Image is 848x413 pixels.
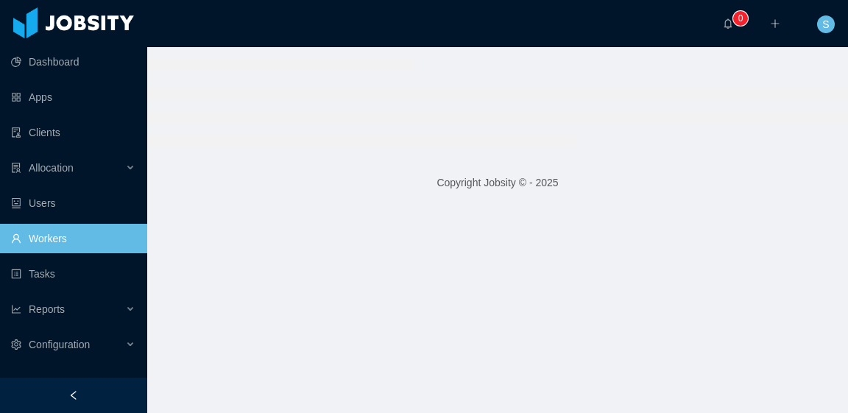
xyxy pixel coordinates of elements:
i: icon: bell [723,18,733,29]
sup: 0 [733,11,748,26]
span: Allocation [29,162,74,174]
i: icon: setting [11,339,21,350]
span: Configuration [29,339,90,350]
span: S [822,15,829,33]
span: Reports [29,303,65,315]
a: icon: robotUsers [11,188,135,218]
i: icon: plus [770,18,780,29]
footer: Copyright Jobsity © - 2025 [147,158,848,208]
i: icon: solution [11,163,21,173]
a: icon: appstoreApps [11,82,135,112]
a: icon: pie-chartDashboard [11,47,135,77]
a: icon: auditClients [11,118,135,147]
a: icon: profileTasks [11,259,135,289]
a: icon: userWorkers [11,224,135,253]
i: icon: line-chart [11,304,21,314]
